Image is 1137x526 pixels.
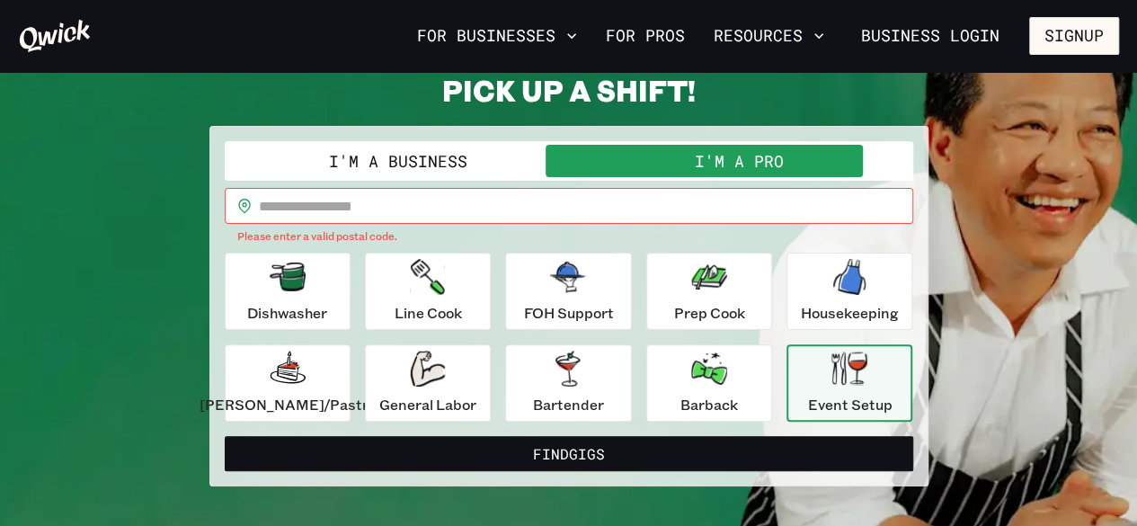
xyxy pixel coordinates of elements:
[365,344,491,422] button: General Labor
[673,302,744,324] p: Prep Cook
[410,21,584,51] button: For Businesses
[379,394,476,415] p: General Labor
[228,145,569,177] button: I'm a Business
[225,344,351,422] button: [PERSON_NAME]/Pastry
[801,302,899,324] p: Housekeeping
[533,394,604,415] p: Bartender
[200,394,376,415] p: [PERSON_NAME]/Pastry
[569,145,910,177] button: I'm a Pro
[680,394,738,415] p: Barback
[1029,17,1119,55] button: Signup
[209,72,928,108] h2: PICK UP A SHIFT!
[237,227,901,245] p: Please enter a valid postal code.
[505,253,631,330] button: FOH Support
[646,344,772,422] button: Barback
[786,253,912,330] button: Housekeeping
[225,253,351,330] button: Dishwasher
[247,302,327,324] p: Dishwasher
[786,344,912,422] button: Event Setup
[225,436,913,472] button: FindGigs
[646,253,772,330] button: Prep Cook
[599,21,692,51] a: For Pros
[846,17,1015,55] a: Business Login
[365,253,491,330] button: Line Cook
[523,302,613,324] p: FOH Support
[706,21,831,51] button: Resources
[807,394,892,415] p: Event Setup
[505,344,631,422] button: Bartender
[395,302,462,324] p: Line Cook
